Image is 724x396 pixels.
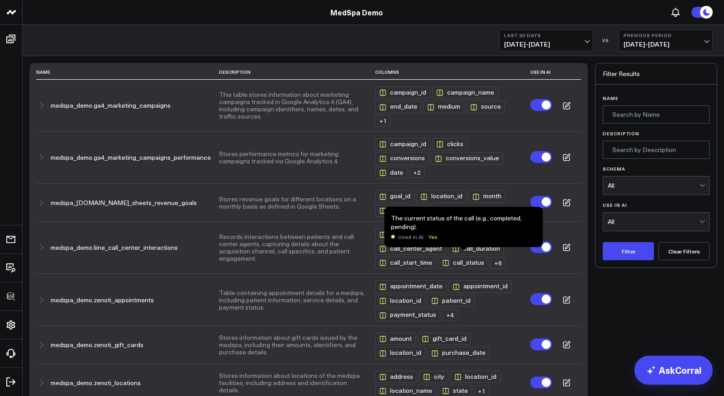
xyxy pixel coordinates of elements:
div: campaign_id [375,138,430,150]
button: medium [423,99,466,113]
button: Clear Filters [658,242,710,260]
div: acquisition_channel [375,228,452,240]
div: + 1 [375,115,391,127]
div: clicks [432,138,467,150]
button: medspa_demo.zenoti_locations [51,379,141,386]
button: medspa_demo.liine_call_center_interactions [51,244,178,251]
button: +1 [375,113,393,127]
div: date [375,167,407,179]
button: call_status [438,255,490,269]
button: location_id [416,188,468,202]
div: amount [375,333,416,345]
button: appointment_date [375,278,448,292]
button: Table containing appointment details for a medspa, including patient information, service details... [219,289,367,311]
label: Description [603,131,710,136]
b: Last 30 Days [504,33,588,38]
div: payment_status [375,309,440,321]
label: Turn off Use in AI [530,293,552,305]
button: goal_id [375,188,416,202]
div: conversions_value [431,152,503,164]
div: appointment_id [448,280,512,292]
button: month [468,188,507,202]
div: All [608,182,699,189]
button: Stores information about gift cards issued by the medspa, including their amounts, identifiers, a... [219,334,367,356]
div: conversions [375,152,429,164]
button: Last 30 Days[DATE]-[DATE] [499,29,593,51]
th: Use in AI [530,65,552,80]
div: goal_id [375,190,414,202]
div: location_id [416,190,467,202]
div: call_status [438,257,488,269]
div: revenue_goal [375,205,433,217]
div: + 4 [442,309,458,321]
label: Schema [603,166,710,172]
div: city [419,371,448,383]
div: campaign_id [375,86,430,99]
button: +2 [409,165,427,178]
th: Description [219,65,375,80]
label: Turn off Use in AI [530,99,552,111]
button: Previous Period[DATE]-[DATE] [619,29,713,51]
div: + 6 [490,257,506,269]
div: medium [423,100,464,113]
div: purchase_date [427,347,490,359]
input: Search by Description [603,141,710,159]
div: appointment_date [375,280,447,292]
button: date [375,165,409,179]
div: patient_id [427,295,475,307]
div: address [375,371,417,383]
label: Use in AI [603,202,710,208]
button: campaign_id [375,85,432,99]
input: Search by Name [603,105,710,124]
button: appointment_id [448,278,514,292]
button: conversions_value [431,150,505,164]
button: gift_card_id [418,331,472,345]
button: location_id [375,345,427,359]
button: +6 [490,255,508,269]
button: +4 [442,307,460,321]
button: Filter [603,242,654,260]
button: Stores revenue goals for different locations on a monthly basis as defined in Google Sheets. [219,196,367,210]
button: address [375,369,419,383]
label: Turn off Use in AI [530,339,552,350]
div: source [466,100,505,113]
a: AskCorral [634,356,713,385]
button: call_duration [448,241,506,255]
div: location_id [375,295,425,307]
button: campaign_name [432,85,500,99]
button: call_center_agent [375,241,448,255]
button: medspa_demo.zenoti_gift_cards [51,341,143,348]
button: Stores information about locations of the medspa facilities, including address and identification... [219,372,367,394]
label: Turn off Use in AI [530,151,552,163]
th: Columns [375,65,530,80]
button: amount [375,331,418,345]
button: source [466,99,507,113]
a: MedSpa Demo [330,7,383,17]
div: gift_card_id [418,333,471,345]
div: VS [598,38,614,43]
button: campaign_id [375,136,432,150]
div: campaign_name [432,86,498,99]
button: Stores performance metrics for marketing campaigns tracked via Google Analytics 4. [219,150,367,165]
div: + 2 [409,167,425,178]
button: medspa_demo.ga4_marketing_campaigns_performance [51,154,211,161]
div: All [608,218,699,225]
button: payment_status [375,307,442,321]
button: call_start_time [375,255,438,269]
button: This table stores information about marketing campaigns tracked in Google Analytics 4 (GA4), incl... [219,91,367,120]
label: Turn off Use in AI [530,241,552,253]
div: call_center_agent [375,243,446,255]
button: location_id [450,369,502,383]
div: month [468,190,505,202]
div: location_id [375,347,425,359]
div: Filter Results [595,63,717,85]
button: conversions [375,150,431,164]
button: end_date [375,99,423,113]
button: purchase_date [427,345,491,359]
button: medspa_demo.ga4_marketing_campaigns [51,102,171,109]
div: call_duration [448,243,504,255]
label: Turn off Use in AI [530,377,552,388]
button: medspa_demo.zenoti_appointments [51,296,154,304]
label: Turn off Use in AI [530,196,552,208]
button: acquisition_channel [375,226,453,240]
